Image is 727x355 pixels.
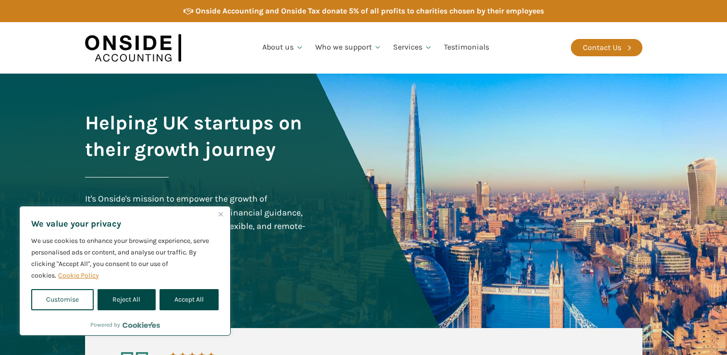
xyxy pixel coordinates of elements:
p: We value your privacy [31,218,219,229]
a: Who we support [309,31,388,64]
a: Testimonials [438,31,495,64]
a: Contact Us [571,39,642,56]
button: Close [215,208,226,220]
div: Powered by [90,320,160,330]
a: Cookie Policy [58,271,99,280]
img: Onside Accounting [85,29,181,66]
a: Services [387,31,438,64]
button: Accept All [160,289,219,310]
div: Onside Accounting and Onside Tax donate 5% of all profits to charities chosen by their employees [196,5,544,17]
div: It's Onside's mission to empower the growth of technology startups through expert financial guida... [85,192,308,247]
div: We value your privacy [19,206,231,336]
button: Reject All [98,289,155,310]
img: Close [219,212,223,216]
button: Customise [31,289,94,310]
p: We use cookies to enhance your browsing experience, serve personalised ads or content, and analys... [31,235,219,281]
a: About us [257,31,309,64]
h1: Helping UK startups on their growth journey [85,110,308,163]
div: Contact Us [583,41,621,54]
a: Visit CookieYes website [123,322,160,328]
